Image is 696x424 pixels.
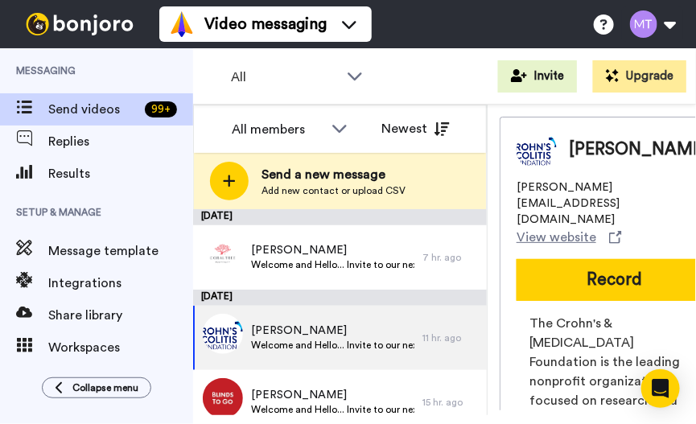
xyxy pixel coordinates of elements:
[42,377,151,398] button: Collapse menu
[422,331,479,344] div: 11 hr. ago
[251,323,414,339] span: [PERSON_NAME]
[517,130,557,170] img: Image of Kate Hassey
[422,251,479,264] div: 7 hr. ago
[204,13,327,35] span: Video messaging
[498,60,577,93] button: Invite
[422,396,479,409] div: 15 hr. ago
[48,164,193,183] span: Results
[369,113,462,145] button: Newest
[251,403,414,416] span: Welcome and Hello... Invite to our next event. Feedback about challenges and ideas. Potential to ...
[72,381,138,394] span: Collapse menu
[203,233,243,274] img: 5b07a3cb-a840-45dd-ac3d-0adf89f2610e.png
[251,339,414,352] span: Welcome and Hello... Invite to our next event. Feedback about challenges and ideas. Potential to ...
[251,387,414,403] span: [PERSON_NAME]
[48,241,193,261] span: Message template
[262,184,406,197] span: Add new contact or upload CSV
[251,242,414,258] span: [PERSON_NAME]
[193,209,487,225] div: [DATE]
[251,258,414,271] span: Welcome and Hello... Invite to our next event. Feedback about challenges and ideas. Potential to ...
[232,120,323,139] div: All members
[48,100,138,119] span: Send videos
[145,101,177,117] div: 99 +
[593,60,686,93] button: Upgrade
[193,290,487,306] div: [DATE]
[48,132,193,151] span: Replies
[517,228,596,247] span: View website
[262,165,406,184] span: Send a new message
[203,314,243,354] img: ed06eb1c-e936-4ad7-b5d0-593bfce8f6a5.png
[203,378,243,418] img: 0632c167-3d3e-47b6-a2af-0db11f3bd555.jpg
[48,306,193,325] span: Share library
[231,68,339,87] span: All
[517,228,622,247] a: View website
[169,11,195,37] img: vm-color.svg
[19,13,140,35] img: bj-logo-header-white.svg
[641,369,680,408] div: Open Intercom Messenger
[48,338,193,357] span: Workspaces
[48,274,193,293] span: Integrations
